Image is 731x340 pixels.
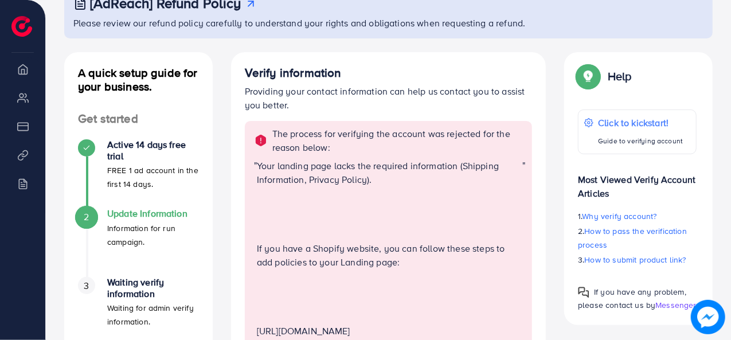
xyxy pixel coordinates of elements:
[578,287,589,298] img: Popup guide
[73,16,706,30] p: Please review our refund policy carefully to understand your rights and obligations when requesti...
[585,254,686,265] span: How to submit product link?
[107,301,199,329] p: Waiting for admin verify information.
[578,66,599,87] img: Popup guide
[608,69,632,83] p: Help
[84,279,89,292] span: 3
[245,84,533,112] p: Providing your contact information can help us contact you to assist you better.
[257,241,522,269] p: If you have a Shopify website, you can follow these steps to add policies to your Landing page:
[691,300,725,334] img: image
[655,299,696,311] span: Messenger
[107,163,199,191] p: FREE 1 ad account in the first 14 days.
[245,66,533,80] h4: Verify information
[583,210,657,222] span: Why verify account?
[254,134,268,147] img: alert
[578,163,697,200] p: Most Viewed Verify Account Articles
[64,139,213,208] li: Active 14 days free trial
[578,225,687,251] span: How to pass the verification process
[257,159,522,186] p: Your landing page lacks the required information (Shipping Information, Privacy Policy).
[578,224,697,252] p: 2.
[598,134,683,148] p: Guide to verifying account
[598,116,683,130] p: Click to kickstart!
[84,210,89,224] span: 2
[107,277,199,299] h4: Waiting verify information
[64,66,213,93] h4: A quick setup guide for your business.
[64,112,213,126] h4: Get started
[64,208,213,277] li: Update Information
[257,324,522,338] p: [URL][DOMAIN_NAME]
[578,286,686,311] span: If you have any problem, please contact us by
[11,16,32,37] img: logo
[107,208,199,219] h4: Update Information
[107,139,199,161] h4: Active 14 days free trial
[107,221,199,249] p: Information for run campaign.
[578,209,697,223] p: 1.
[578,253,697,267] p: 3.
[272,127,526,154] p: The process for verifying the account was rejected for the reason below:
